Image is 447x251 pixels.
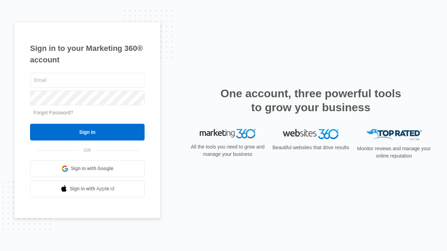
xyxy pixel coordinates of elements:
[366,129,422,140] img: Top Rated Local
[30,43,145,66] h1: Sign in to your Marketing 360® account
[30,181,145,197] a: Sign in with Apple Id
[283,129,339,139] img: Websites 360
[272,144,350,151] p: Beautiful websites that drive results
[34,110,73,115] a: Forgot Password?
[200,129,256,139] img: Marketing 360
[355,145,433,160] p: Monitor reviews and manage your online reputation
[218,86,403,114] h2: One account, three powerful tools to grow your business
[71,165,113,172] span: Sign in with Google
[30,160,145,177] a: Sign in with Google
[70,185,115,192] span: Sign in with Apple Id
[30,73,145,88] input: Email
[30,124,145,140] input: Sign In
[79,147,96,154] span: OR
[189,143,267,158] p: All the tools you need to grow and manage your business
